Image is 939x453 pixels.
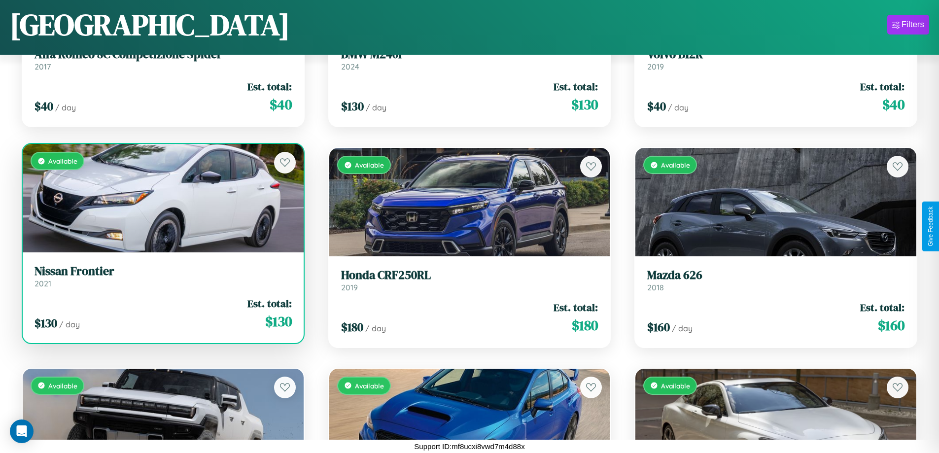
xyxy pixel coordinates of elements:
span: 2018 [647,282,664,292]
span: Est. total: [860,79,904,94]
span: 2017 [35,62,51,71]
span: Est. total: [247,296,292,311]
span: $ 40 [35,98,53,114]
span: 2021 [35,279,51,288]
span: $ 180 [572,315,598,335]
a: Volvo B12R2019 [647,47,904,71]
span: $ 130 [265,312,292,331]
span: Available [661,382,690,390]
span: Available [48,157,77,165]
span: / day [365,323,386,333]
span: Available [48,382,77,390]
a: Mazda 6262018 [647,268,904,292]
a: Nissan Frontier2021 [35,264,292,288]
h3: Volvo B12R [647,47,904,62]
h3: BMW M240i [341,47,598,62]
span: Est. total: [554,300,598,314]
span: Available [355,382,384,390]
span: Est. total: [554,79,598,94]
span: $ 130 [341,98,364,114]
span: 2024 [341,62,359,71]
h1: [GEOGRAPHIC_DATA] [10,4,290,45]
a: BMW M240i2024 [341,47,598,71]
span: / day [55,103,76,112]
span: / day [59,319,80,329]
button: Filters [887,15,929,35]
h3: Nissan Frontier [35,264,292,279]
a: Honda CRF250RL2019 [341,268,598,292]
span: Available [355,161,384,169]
span: 2019 [341,282,358,292]
span: $ 40 [882,95,904,114]
h3: Honda CRF250RL [341,268,598,282]
span: Available [661,161,690,169]
h3: Mazda 626 [647,268,904,282]
div: Give Feedback [927,207,934,246]
p: Support ID: mf8ucxi8vwd7m4d88x [414,440,524,453]
span: $ 40 [647,98,666,114]
span: / day [668,103,689,112]
span: $ 160 [647,319,670,335]
span: Est. total: [247,79,292,94]
span: $ 130 [571,95,598,114]
span: / day [672,323,693,333]
span: $ 40 [270,95,292,114]
span: / day [366,103,386,112]
span: $ 180 [341,319,363,335]
div: Open Intercom Messenger [10,419,34,443]
div: Filters [902,20,924,30]
span: $ 130 [35,315,57,331]
h3: Alfa Romeo 8C Competizione Spider [35,47,292,62]
span: 2019 [647,62,664,71]
span: Est. total: [860,300,904,314]
span: $ 160 [878,315,904,335]
a: Alfa Romeo 8C Competizione Spider2017 [35,47,292,71]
